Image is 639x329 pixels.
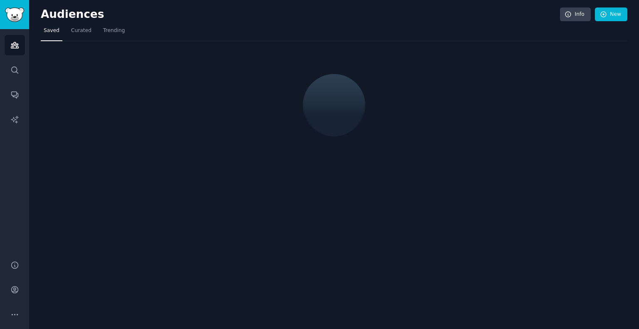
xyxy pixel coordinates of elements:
img: GummySearch logo [5,7,24,22]
a: Trending [100,24,128,41]
span: Trending [103,27,125,35]
span: Curated [71,27,92,35]
a: Curated [68,24,94,41]
h2: Audiences [41,8,560,21]
span: Saved [44,27,59,35]
a: Info [560,7,591,22]
a: New [595,7,627,22]
a: Saved [41,24,62,41]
